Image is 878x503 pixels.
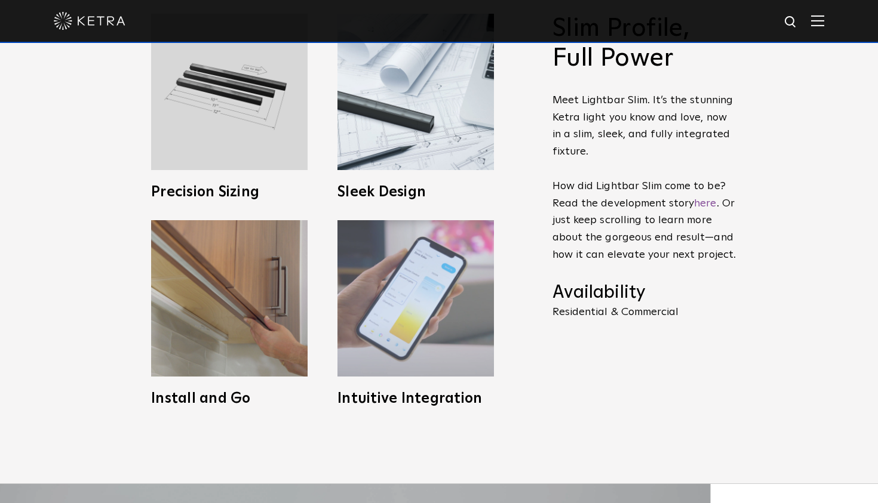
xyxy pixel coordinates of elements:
[151,391,308,406] h3: Install and Go
[552,307,738,317] p: Residential & Commercial
[337,220,494,377] img: L30_SystemIntegration
[337,185,494,199] h3: Sleek Design
[337,391,494,406] h3: Intuitive Integration
[337,14,494,170] img: L30_SlimProfile
[784,15,799,30] img: search icon
[54,12,125,30] img: ketra-logo-2019-white
[811,15,824,26] img: Hamburger%20Nav.svg
[151,220,308,377] img: LS0_Easy_Install
[552,282,738,304] h4: Availability
[151,185,308,199] h3: Precision Sizing
[694,198,716,209] a: here
[552,92,738,264] p: Meet Lightbar Slim. It’s the stunning Ketra light you know and love, now in a slim, sleek, and fu...
[552,14,738,74] h2: Slim Profile, Full Power
[151,14,308,170] img: L30_Custom_Length_Black-2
